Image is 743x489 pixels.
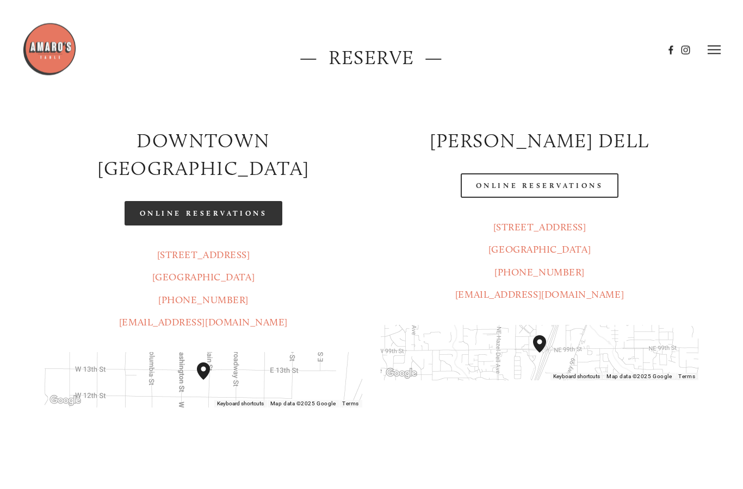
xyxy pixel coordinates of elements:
a: Online Reservations [125,202,282,226]
img: Google [383,367,419,381]
a: [STREET_ADDRESS] [493,222,586,234]
a: Open this area in Google Maps (opens a new window) [47,394,83,408]
div: Amaro's Table 1220 Main Street vancouver, United States [193,359,227,402]
a: Online Reservations [461,174,618,198]
button: Keyboard shortcuts [217,400,264,408]
img: Amaro's Table [22,22,77,77]
img: Google [47,394,83,408]
a: Terms [678,374,695,380]
a: [PHONE_NUMBER] [158,294,249,306]
a: [GEOGRAPHIC_DATA] [152,272,255,284]
h2: [PERSON_NAME] DELL [381,128,698,155]
h2: Downtown [GEOGRAPHIC_DATA] [45,128,362,183]
a: [EMAIL_ADDRESS][DOMAIN_NAME] [455,289,624,301]
a: [PHONE_NUMBER] [494,267,585,279]
a: Open this area in Google Maps (opens a new window) [383,367,419,381]
a: [EMAIL_ADDRESS][DOMAIN_NAME] [119,317,288,329]
a: [GEOGRAPHIC_DATA] [488,244,591,256]
span: Map data ©2025 Google [606,374,672,380]
div: Amaro's Table 816 Northeast 98th Circle Vancouver, WA, 98665, United States [529,331,564,375]
span: Map data ©2025 Google [270,401,336,407]
button: Keyboard shortcuts [553,373,600,381]
a: Terms [342,401,359,407]
a: [STREET_ADDRESS] [157,249,250,261]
